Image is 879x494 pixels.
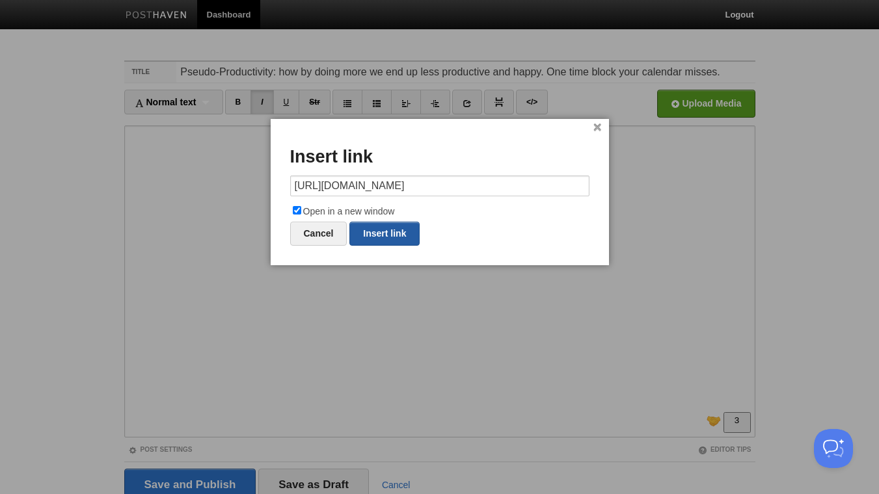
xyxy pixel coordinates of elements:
h3: Insert link [290,148,589,167]
iframe: Help Scout Beacon - Open [814,429,853,468]
a: Insert link [349,222,420,246]
input: Open in a new window [293,206,301,214]
label: Open in a new window [290,204,589,220]
a: × [593,124,602,131]
a: Cancel [290,222,347,246]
